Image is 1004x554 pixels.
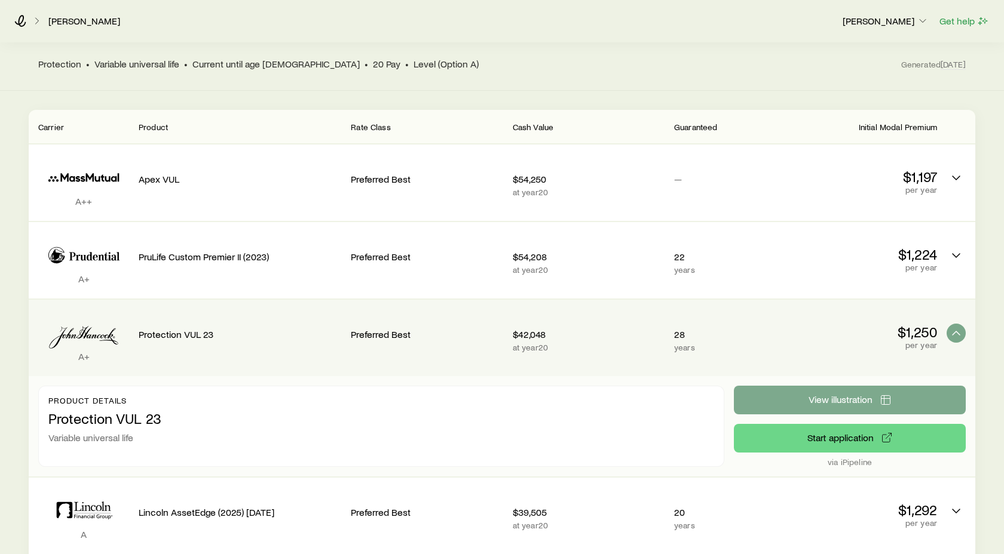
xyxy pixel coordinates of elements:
button: Get help [939,14,990,28]
p: $54,250 [513,173,665,185]
p: A+ [38,350,129,362]
p: Variable universal life [48,432,714,444]
button: [PERSON_NAME] [842,14,929,29]
p: via iPipeline [734,457,966,467]
p: — [674,173,776,185]
p: at year 20 [513,265,665,275]
p: Protection VUL 23 [139,328,341,340]
span: • [184,58,188,70]
span: Carrier [38,122,64,132]
p: $1,224 [785,246,937,263]
a: [PERSON_NAME] [48,16,121,27]
p: 28 [674,328,776,340]
span: • [365,58,368,70]
span: Current until age [DEMOGRAPHIC_DATA] [192,58,360,70]
p: $54,208 [513,251,665,263]
p: Preferred Best [351,328,503,340]
p: per year [785,185,937,195]
span: Variable universal life [94,58,179,70]
span: Initial Modal Premium [859,122,937,132]
p: Lincoln AssetEdge (2025) [DATE] [139,506,341,518]
p: years [674,343,776,352]
button: View illustration [734,386,966,414]
span: Rate Class [351,122,391,132]
p: at year 20 [513,343,665,352]
p: years [674,521,776,530]
span: 20 Pay [373,58,400,70]
span: Level (Option A) [414,58,479,70]
span: • [405,58,409,70]
span: Guaranteed [674,122,718,132]
p: $42,048 [513,328,665,340]
p: A++ [38,195,129,207]
p: Apex VUL [139,173,341,185]
p: Preferred Best [351,173,503,185]
p: Preferred Best [351,251,503,263]
p: $1,197 [785,168,937,185]
p: $39,505 [513,506,665,518]
p: Preferred Best [351,506,503,518]
p: $1,292 [785,501,937,518]
p: Product details [48,396,714,405]
button: via iPipeline [734,424,966,453]
p: per year [785,340,937,350]
p: A+ [38,273,129,285]
p: Protection VUL 23 [48,410,714,427]
p: at year 20 [513,187,665,197]
span: Cash Value [513,122,554,132]
p: at year 20 [513,521,665,530]
p: $1,250 [785,324,937,340]
p: [PERSON_NAME] [843,15,929,27]
span: View illustration [809,395,873,404]
span: Generated [901,59,966,70]
span: Protection [38,58,81,70]
p: A [38,528,129,540]
p: years [674,265,776,275]
span: • [86,58,90,70]
p: per year [785,263,937,272]
span: Product [139,122,168,132]
p: 20 [674,506,776,518]
p: 22 [674,251,776,263]
p: PruLife Custom Premier II (2023) [139,251,341,263]
p: per year [785,518,937,528]
span: [DATE] [941,59,966,70]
